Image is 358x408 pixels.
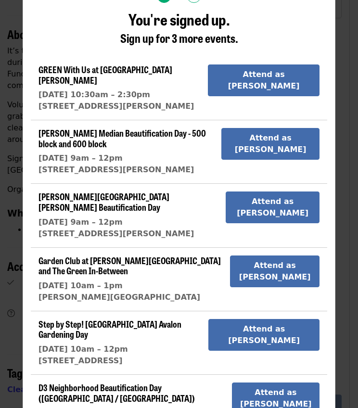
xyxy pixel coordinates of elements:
a: [PERSON_NAME] Median Beautification Day - 500 block and 600 block[DATE] 9am – 12pm[STREET_ADDRESS... [38,128,214,176]
div: [DATE] 10am – 12pm [38,344,201,355]
span: D3 Neighborhood Beautification Day ([GEOGRAPHIC_DATA] / [GEOGRAPHIC_DATA]) [38,381,195,404]
div: [STREET_ADDRESS][PERSON_NAME] [38,164,214,176]
div: [STREET_ADDRESS][PERSON_NAME] [38,228,218,240]
button: Attend as [PERSON_NAME] [226,191,320,223]
span: Sign up for 3 more events. [120,29,238,46]
div: [DATE] 10am – 1pm [38,280,222,292]
div: [PERSON_NAME][GEOGRAPHIC_DATA] [38,292,222,303]
a: Step by Step! [GEOGRAPHIC_DATA] Avalon Gardening Day[DATE] 10am – 12pm[STREET_ADDRESS] [38,319,201,367]
button: Attend as [PERSON_NAME] [221,128,320,160]
span: GREEN With Us at [GEOGRAPHIC_DATA][PERSON_NAME] [38,63,172,86]
a: Garden Club at [PERSON_NAME][GEOGRAPHIC_DATA] and The Green In-Between[DATE] 10am – 1pm[PERSON_NA... [38,255,222,303]
div: [DATE] 10:30am – 2:30pm [38,89,200,101]
span: Step by Step! [GEOGRAPHIC_DATA] Avalon Gardening Day [38,318,181,341]
button: Attend as [PERSON_NAME] [208,64,320,96]
a: [PERSON_NAME][GEOGRAPHIC_DATA] [PERSON_NAME] Beautification Day[DATE] 9am – 12pm[STREET_ADDRESS][... [38,191,218,239]
span: You're signed up. [128,8,230,30]
div: [STREET_ADDRESS][PERSON_NAME] [38,101,200,112]
div: [DATE] 9am – 12pm [38,217,218,228]
span: Garden Club at [PERSON_NAME][GEOGRAPHIC_DATA] and The Green In-Between [38,254,221,277]
span: [PERSON_NAME][GEOGRAPHIC_DATA] [PERSON_NAME] Beautification Day [38,190,169,213]
button: Attend as [PERSON_NAME] [208,319,320,351]
button: Attend as [PERSON_NAME] [230,255,320,287]
div: [STREET_ADDRESS] [38,355,201,367]
div: [DATE] 9am – 12pm [38,153,214,164]
span: [PERSON_NAME] Median Beautification Day - 500 block and 600 block [38,127,206,150]
a: GREEN With Us at [GEOGRAPHIC_DATA][PERSON_NAME][DATE] 10:30am – 2:30pm[STREET_ADDRESS][PERSON_NAME] [38,64,200,112]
